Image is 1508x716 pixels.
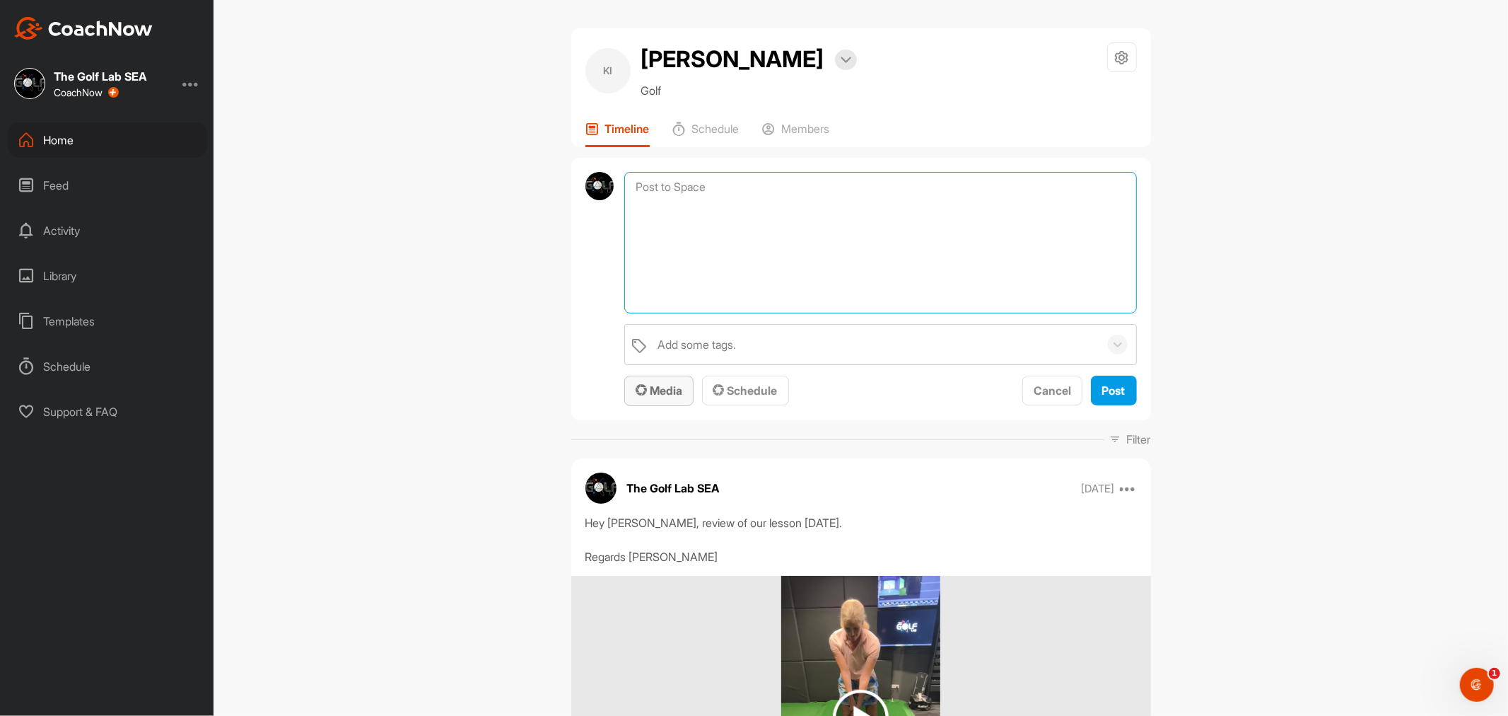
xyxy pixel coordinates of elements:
[1460,668,1494,702] iframe: Intercom live chat
[636,383,682,398] span: Media
[1022,376,1082,406] button: Cancel
[841,57,851,64] img: arrow-down
[641,42,824,76] h2: [PERSON_NAME]
[702,376,789,406] button: Schedule
[624,376,694,406] button: Media
[692,122,740,136] p: Schedule
[1081,482,1114,496] p: [DATE]
[782,122,830,136] p: Members
[605,122,650,136] p: Timeline
[585,48,631,93] div: KI
[585,473,616,504] img: avatar
[8,258,207,294] div: Library
[54,87,119,98] div: CoachNow
[1102,383,1126,398] span: Post
[8,304,207,339] div: Templates
[8,122,207,158] div: Home
[713,383,778,398] span: Schedule
[8,213,207,248] div: Activity
[657,336,736,353] div: Add some tags.
[8,394,207,429] div: Support & FAQ
[585,172,614,201] img: avatar
[14,68,45,99] img: square_62ef3ae2dc162735c7079ee62ef76d1e.jpg
[8,349,207,384] div: Schedule
[1127,431,1151,448] p: Filter
[1489,668,1500,679] span: 1
[54,71,147,82] div: The Golf Lab SEA
[585,514,1137,565] div: Hey [PERSON_NAME], review of our lesson [DATE]. Regards [PERSON_NAME]
[14,17,153,40] img: CoachNow
[1091,376,1137,406] button: Post
[641,82,857,99] p: Golf
[8,168,207,203] div: Feed
[1034,383,1071,398] span: Cancel
[627,480,720,497] p: The Golf Lab SEA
